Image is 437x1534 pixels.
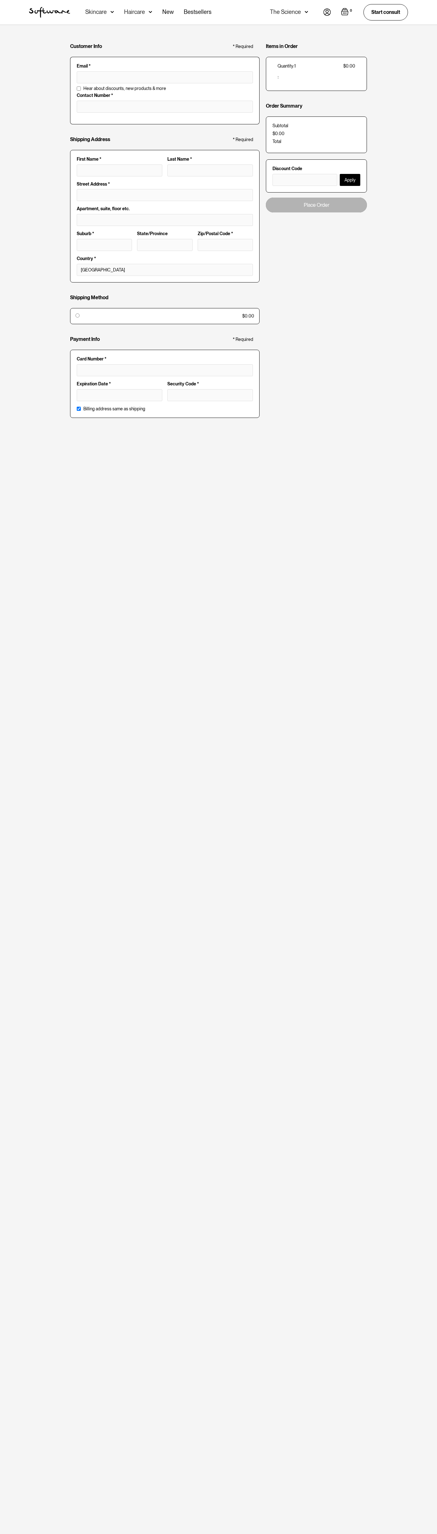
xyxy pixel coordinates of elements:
[167,381,253,387] label: Security Code *
[111,9,114,15] img: arrow down
[70,43,102,49] h4: Customer Info
[77,63,253,69] label: Email *
[167,157,253,162] label: Last Name *
[272,131,284,136] div: $0.00
[272,139,281,144] div: Total
[278,63,294,69] div: Quantity:
[341,8,353,17] a: Open cart
[77,181,253,187] label: Street Address *
[294,63,296,69] div: 1
[343,63,355,69] div: $0.00
[272,166,360,171] label: Discount Code
[77,86,81,91] input: Hear about discounts, new products & more
[233,337,253,342] div: * Required
[70,336,100,342] h4: Payment Info
[233,44,253,49] div: * Required
[70,294,108,300] h4: Shipping Method
[83,406,145,412] label: Billing address same as shipping
[77,381,162,387] label: Expiration Date *
[77,157,162,162] label: First Name *
[77,93,253,98] label: Contact Number *
[266,103,302,109] h4: Order Summary
[272,123,288,128] div: Subtotal
[77,356,253,362] label: Card Number *
[198,231,253,236] label: Zip/Postal Code *
[29,7,70,18] img: Software Logo
[266,43,298,49] h4: Items in Order
[233,137,253,142] div: * Required
[124,9,145,15] div: Haircare
[77,206,253,211] label: Apartment, suite, floor etc.
[278,73,279,80] span: :
[340,174,360,186] button: Apply Discount
[85,9,107,15] div: Skincare
[83,86,166,91] span: Hear about discounts, new products & more
[75,313,80,318] input: $0.00
[137,231,192,236] label: State/Province
[149,9,152,15] img: arrow down
[77,231,132,236] label: Suburb *
[349,8,353,14] div: 0
[363,4,408,20] a: Start consult
[270,9,301,15] div: The Science
[70,136,110,142] h4: Shipping Address
[305,9,308,15] img: arrow down
[77,256,253,261] label: Country *
[242,313,254,319] div: $0.00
